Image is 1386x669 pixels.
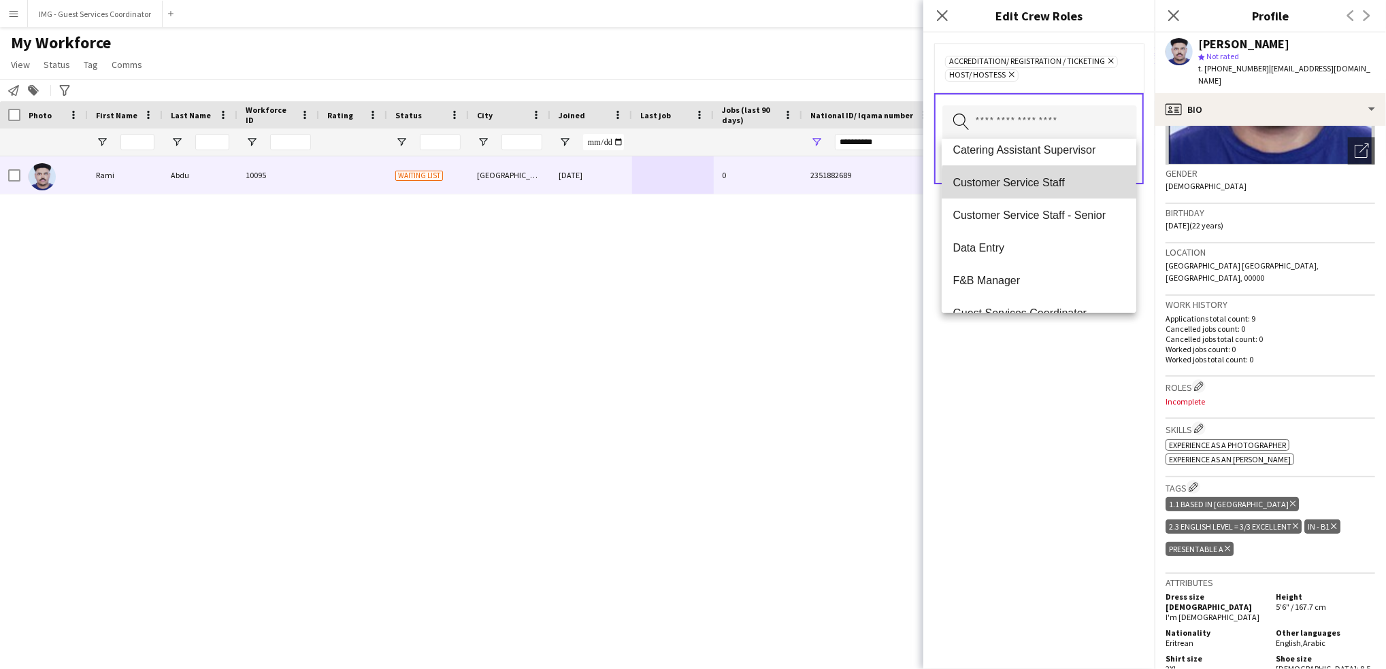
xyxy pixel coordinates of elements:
[88,156,163,194] div: Rami
[953,209,1125,222] span: Customer Service Staff - Senior
[84,58,98,71] span: Tag
[1166,207,1375,219] h3: Birthday
[1276,591,1375,602] h5: Height
[1166,313,1375,324] p: Applications total count: 9
[949,56,1105,67] span: Accreditation/ Registration / Ticketing
[953,143,1125,156] span: Catering Assistant Supervisor
[1166,396,1375,407] p: Incomplete
[949,70,1006,81] span: Host/ Hostess
[163,156,237,194] div: Abdu
[1166,298,1375,311] h3: Work history
[1304,519,1340,534] div: IN - B1
[550,156,632,194] div: [DATE]
[953,176,1125,189] span: Customer Service Staff
[640,110,671,120] span: Last job
[469,156,550,194] div: [GEOGRAPHIC_DATA]
[1166,542,1234,556] div: Presentable A
[5,56,35,73] a: View
[56,82,73,99] app-action-btn: Advanced filters
[1166,220,1223,230] span: [DATE] (22 years)
[1276,653,1375,664] h5: Shoe size
[1169,440,1286,450] span: Experience as a Photographer
[1169,454,1291,464] span: Experience as an [PERSON_NAME]
[810,110,913,120] span: National ID/ Iqama number
[953,241,1125,254] span: Data Entry
[11,58,30,71] span: View
[1276,628,1375,638] h5: Other languages
[1348,137,1375,165] div: Open photos pop-in
[953,307,1125,320] span: Guest Services Coordinator
[1166,246,1375,258] h3: Location
[38,56,76,73] a: Status
[559,136,571,148] button: Open Filter Menu
[171,110,211,120] span: Last Name
[395,136,408,148] button: Open Filter Menu
[1166,591,1265,612] h5: Dress size [DEMOGRAPHIC_DATA]
[1155,7,1386,24] h3: Profile
[559,110,585,120] span: Joined
[923,7,1155,24] h3: Edit Crew Roles
[953,274,1125,287] span: F&B Manager
[270,134,311,150] input: Workforce ID Filter Input
[327,110,353,120] span: Rating
[171,136,183,148] button: Open Filter Menu
[78,56,103,73] a: Tag
[246,136,258,148] button: Open Filter Menu
[1198,63,1269,73] span: t. [PHONE_NUMBER]
[1166,497,1299,511] div: 1.1 Based in [GEOGRAPHIC_DATA]
[1166,181,1247,191] span: [DEMOGRAPHIC_DATA]
[583,134,624,150] input: Joined Filter Input
[1166,354,1375,364] p: Worked jobs total count: 0
[96,110,137,120] span: First Name
[1166,653,1265,664] h5: Shirt size
[120,134,154,150] input: First Name Filter Input
[810,136,823,148] button: Open Filter Menu
[106,56,148,73] a: Comms
[5,82,22,99] app-action-btn: Notify workforce
[1166,577,1375,589] h3: Attributes
[835,134,930,150] input: National ID/ Iqama number Filter Input
[237,156,319,194] div: 10095
[714,156,802,194] div: 0
[1166,260,1319,283] span: [GEOGRAPHIC_DATA] [GEOGRAPHIC_DATA], [GEOGRAPHIC_DATA], 00000
[722,105,778,125] span: Jobs (last 90 days)
[1166,480,1375,494] h3: Tags
[96,136,108,148] button: Open Filter Menu
[29,163,56,190] img: Rami Abdu
[477,136,489,148] button: Open Filter Menu
[1166,638,1193,648] span: Eritrean
[1166,167,1375,179] h3: Gender
[1166,379,1375,394] h3: Roles
[1166,628,1265,638] h5: Nationality
[395,110,422,120] span: Status
[1303,638,1325,648] span: Arabic
[1206,51,1239,61] span: Not rated
[1198,63,1370,86] span: | [EMAIL_ADDRESS][DOMAIN_NAME]
[501,134,542,150] input: City Filter Input
[1166,612,1259,622] span: I'm [DEMOGRAPHIC_DATA]
[195,134,229,150] input: Last Name Filter Input
[395,171,443,181] span: Waiting list
[1276,638,1303,648] span: English ,
[1166,422,1375,436] h3: Skills
[1166,519,1302,534] div: 2.3 English Level = 3/3 Excellent
[1166,334,1375,344] p: Cancelled jobs total count: 0
[29,110,52,120] span: Photo
[1276,602,1326,612] span: 5'6" / 167.7 cm
[1166,324,1375,334] p: Cancelled jobs count: 0
[44,58,70,71] span: Status
[477,110,493,120] span: City
[1155,93,1386,126] div: Bio
[112,58,142,71] span: Comms
[25,82,42,99] app-action-btn: Add to tag
[28,1,163,27] button: IMG - Guest Services Coordinator
[11,33,111,53] span: My Workforce
[246,105,295,125] span: Workforce ID
[810,170,851,180] span: 2351882689
[1198,38,1289,50] div: [PERSON_NAME]
[420,134,461,150] input: Status Filter Input
[1166,344,1375,354] p: Worked jobs count: 0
